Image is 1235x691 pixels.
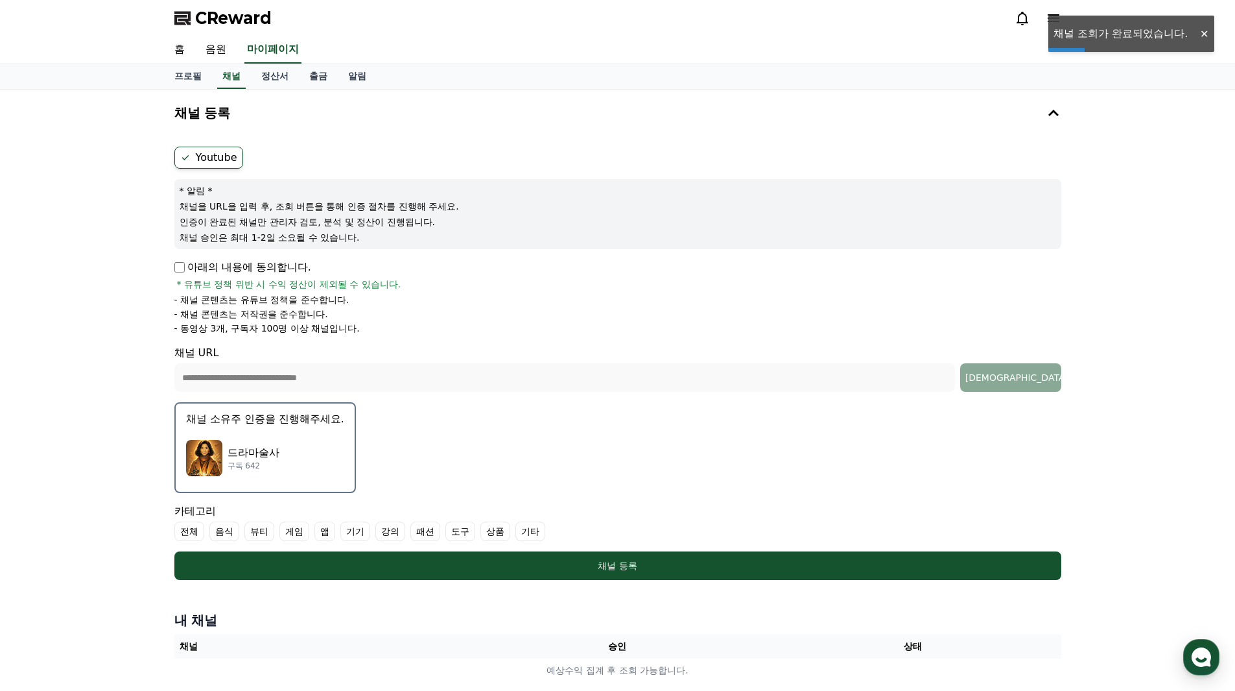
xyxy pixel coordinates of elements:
a: 채널 [217,64,246,89]
p: 채널을 URL을 입력 후, 조회 버튼을 통해 인증 절차를 진행해 주세요. [180,200,1056,213]
img: 드라마술사 [186,440,222,476]
label: 앱 [314,522,335,541]
label: 기기 [340,522,370,541]
span: 대화 [119,431,134,442]
button: [DEMOGRAPHIC_DATA] [960,363,1061,392]
a: 출금 [299,64,338,89]
button: 채널 등록 [169,95,1066,131]
div: 채널 등록 [200,559,1035,572]
a: 마이페이지 [244,36,301,64]
h4: 내 채널 [174,611,1061,629]
a: 음원 [195,36,237,64]
a: 알림 [338,64,377,89]
label: 기타 [515,522,545,541]
a: 프로필 [164,64,212,89]
a: 설정 [167,411,249,444]
span: 홈 [41,431,49,441]
label: Youtube [174,147,243,169]
label: 전체 [174,522,204,541]
label: 상품 [480,522,510,541]
p: - 채널 콘텐츠는 저작권을 준수합니다. [174,308,328,321]
button: 채널 소유주 인증을 진행해주세요. 드라마술사 드라마술사 구독 642 [174,402,356,493]
label: 도구 [445,522,475,541]
label: 게임 [279,522,309,541]
p: 채널 소유주 인증을 진행해주세요. [186,411,344,427]
p: 드라마술사 [228,445,279,461]
div: 카테고리 [174,503,1061,541]
label: 뷰티 [244,522,274,541]
th: 상태 [765,635,1061,659]
span: * 유튜브 정책 위반 시 수익 정산이 제외될 수 있습니다. [177,278,401,291]
div: [DEMOGRAPHIC_DATA] [965,371,1056,384]
a: 대화 [86,411,167,444]
p: 채널 승인은 최대 1-2일 소요될 수 있습니다. [180,231,1056,244]
a: 홈 [4,411,86,444]
label: 음식 [209,522,239,541]
a: 홈 [164,36,195,64]
p: 아래의 내용에 동의합니다. [174,260,311,275]
label: 강의 [375,522,405,541]
a: 정산서 [251,64,299,89]
p: 인증이 완료된 채널만 관리자 검토, 분석 및 정산이 진행됩니다. [180,215,1056,228]
th: 승인 [469,635,765,659]
span: 설정 [200,431,216,441]
span: CReward [195,8,272,29]
button: 채널 등록 [174,552,1061,580]
p: - 동영상 3개, 구독자 100명 이상 채널입니다. [174,322,360,335]
div: 채널 URL [174,345,1061,392]
td: 예상수익 집계 후 조회 가능합니다. [174,659,1061,683]
h4: 채널 등록 [174,106,231,120]
p: - 채널 콘텐츠는 유튜브 정책을 준수합니다. [174,293,349,306]
p: 구독 642 [228,461,279,471]
label: 패션 [410,522,440,541]
th: 채널 [174,635,470,659]
a: CReward [174,8,272,29]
